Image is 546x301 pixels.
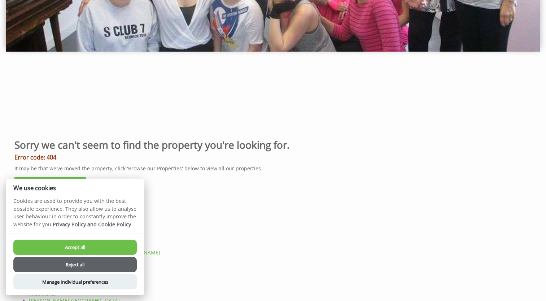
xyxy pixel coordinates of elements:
[14,165,523,172] p: It may be that we've moved the property, click 'Browse our Properties' below to view all our prop...
[14,138,523,153] h1: Sorry we can't seem to find the property you're looking for.
[13,257,137,272] button: Reject all
[14,153,523,161] h3: Error code: 404
[4,70,542,125] iframe: Customer reviews powered by Trustpilot
[13,274,137,289] button: Manage Individual preferences
[53,221,131,228] a: Privacy Policy and Cookie Policy
[14,201,523,209] h3: Here are some useful links:
[6,184,144,191] h2: We use cookies
[6,197,144,234] p: Cookies are used to provide you with the best possible experience. They also allow us to analyse ...
[13,240,137,255] button: Accept all
[14,177,86,195] a: Browse our Properties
